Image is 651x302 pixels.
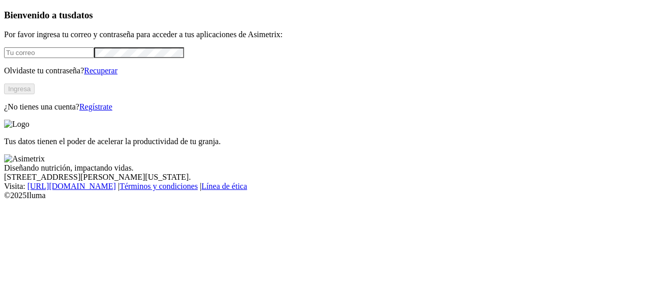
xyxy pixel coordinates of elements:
div: Visita : | | [4,182,647,191]
a: Términos y condiciones [120,182,198,190]
p: ¿No tienes una cuenta? [4,102,647,112]
button: Ingresa [4,84,35,94]
div: [STREET_ADDRESS][PERSON_NAME][US_STATE]. [4,173,647,182]
img: Logo [4,120,29,129]
p: Tus datos tienen el poder de acelerar la productividad de tu granja. [4,137,647,146]
a: Línea de ética [201,182,247,190]
span: datos [71,10,93,20]
h3: Bienvenido a tus [4,10,647,21]
p: Por favor ingresa tu correo y contraseña para acceder a tus aplicaciones de Asimetrix: [4,30,647,39]
div: Diseñando nutrición, impactando vidas. [4,163,647,173]
p: Olvidaste tu contraseña? [4,66,647,75]
a: Regístrate [79,102,112,111]
input: Tu correo [4,47,94,58]
a: [URL][DOMAIN_NAME] [27,182,116,190]
div: © 2025 Iluma [4,191,647,200]
a: Recuperar [84,66,117,75]
img: Asimetrix [4,154,45,163]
